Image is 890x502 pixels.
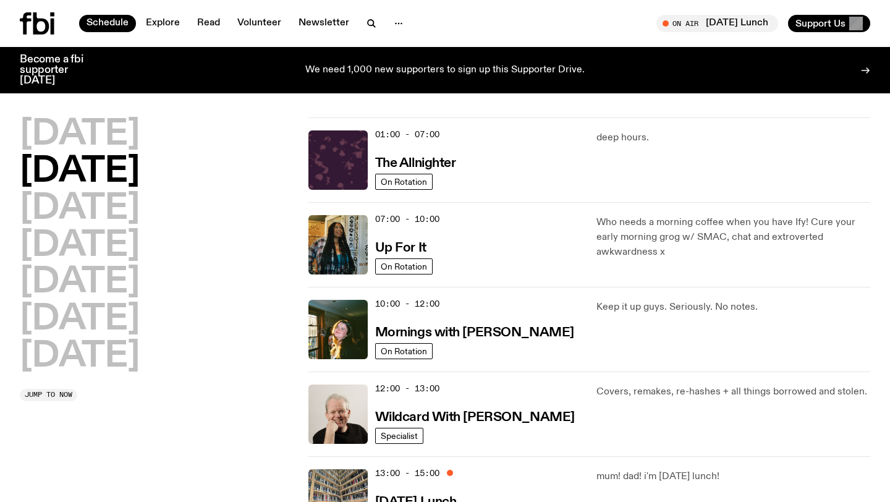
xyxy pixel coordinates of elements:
button: [DATE] [20,155,140,189]
h3: Become a fbi supporter [DATE] [20,54,99,86]
button: [DATE] [20,339,140,374]
button: [DATE] [20,117,140,152]
button: Jump to now [20,389,77,401]
button: [DATE] [20,302,140,337]
span: On Rotation [381,346,427,355]
a: Up For It [375,239,426,255]
span: 01:00 - 07:00 [375,129,439,140]
a: On Rotation [375,258,433,274]
span: On Rotation [381,262,427,271]
p: Who needs a morning coffee when you have Ify! Cure your early morning grog w/ SMAC, chat and extr... [596,215,870,260]
h3: Mornings with [PERSON_NAME] [375,326,574,339]
a: Explore [138,15,187,32]
p: deep hours. [596,130,870,145]
span: Specialist [381,431,418,440]
a: Volunteer [230,15,289,32]
img: Ify - a Brown Skin girl with black braided twists, looking up to the side with her tongue stickin... [308,215,368,274]
img: Stuart is smiling charmingly, wearing a black t-shirt against a stark white background. [308,385,368,444]
img: Freya smiles coyly as she poses for the image. [308,300,368,359]
p: We need 1,000 new supporters to sign up this Supporter Drive. [305,65,585,76]
a: Wildcard With [PERSON_NAME] [375,409,575,424]
span: Support Us [795,18,845,29]
a: Read [190,15,227,32]
p: mum! dad! i'm [DATE] lunch! [596,469,870,484]
a: Mornings with [PERSON_NAME] [375,324,574,339]
span: 07:00 - 10:00 [375,213,439,225]
h3: The Allnighter [375,157,456,170]
span: 12:00 - 13:00 [375,383,439,394]
p: Keep it up guys. Seriously. No notes. [596,300,870,315]
h3: Up For It [375,242,426,255]
a: On Rotation [375,343,433,359]
h3: Wildcard With [PERSON_NAME] [375,411,575,424]
button: [DATE] [20,192,140,226]
p: Covers, remakes, re-hashes + all things borrowed and stolen. [596,385,870,399]
span: On Rotation [381,177,427,186]
button: [DATE] [20,229,140,263]
a: On Rotation [375,174,433,190]
a: Specialist [375,428,423,444]
a: Schedule [79,15,136,32]
button: [DATE] [20,265,140,300]
span: 13:00 - 15:00 [375,467,439,479]
span: 10:00 - 12:00 [375,298,439,310]
button: Support Us [788,15,870,32]
a: Newsletter [291,15,357,32]
button: On Air[DATE] Lunch [656,15,778,32]
span: Jump to now [25,391,72,398]
a: The Allnighter [375,155,456,170]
